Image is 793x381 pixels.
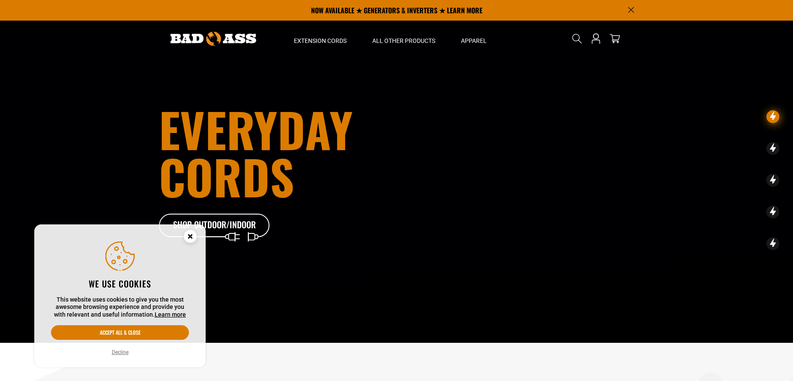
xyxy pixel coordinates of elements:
span: All Other Products [372,37,435,45]
summary: All Other Products [359,21,448,57]
button: Accept all & close [51,325,189,340]
h1: Everyday cords [159,106,444,200]
aside: Cookie Consent [34,224,206,368]
span: Extension Cords [294,37,347,45]
a: Learn more [155,311,186,318]
a: Shop Outdoor/Indoor [159,214,270,238]
span: Apparel [461,37,487,45]
summary: Search [570,32,584,45]
button: Decline [109,348,131,357]
h2: We use cookies [51,278,189,289]
summary: Apparel [448,21,500,57]
img: Bad Ass Extension Cords [171,32,256,46]
p: This website uses cookies to give you the most awesome browsing experience and provide you with r... [51,296,189,319]
summary: Extension Cords [281,21,359,57]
